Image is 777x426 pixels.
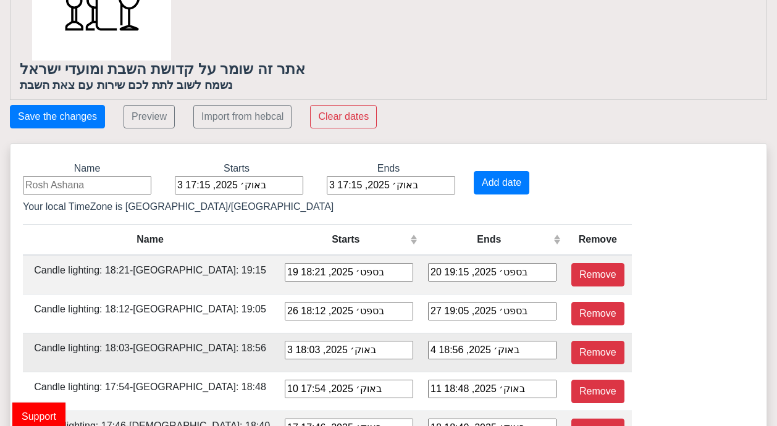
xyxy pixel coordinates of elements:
button: Remove [571,341,624,364]
button: Add date [474,171,529,194]
td: Candle lighting: 18:12-[GEOGRAPHIC_DATA]: 19:05 [23,294,277,333]
div: Starts [285,232,407,247]
button: Save the changes [10,105,105,128]
button: Clear dates [310,105,377,128]
div: Remove [571,232,624,247]
strong: נשמח לשוב לתת לכם שירות עם צאת השבת [20,78,233,91]
strong: אתר זה שומר על קדושת השבת ומועדי ישראל [20,61,305,77]
div: Ends [428,232,550,247]
button: Preview [124,105,175,128]
input: Rosh Ashana [23,176,151,194]
td: Candle lighting: 17:54-[GEOGRAPHIC_DATA]: 18:48 [23,372,277,411]
div: Ends [313,161,464,194]
td: Candle lighting: 18:21-[GEOGRAPHIC_DATA]: 19:15 [23,255,277,294]
td: Candle lighting: 18:03-[GEOGRAPHIC_DATA]: 18:56 [23,333,277,372]
p: Your local TimeZone is [GEOGRAPHIC_DATA]/[GEOGRAPHIC_DATA] [23,199,334,214]
div: Starts [161,161,313,194]
button: Remove [571,380,624,403]
button: Import from hebcal [193,105,292,128]
div: Name [30,232,270,247]
button: Remove [571,263,624,286]
button: Remove [571,302,624,325]
div: Name [14,161,161,194]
